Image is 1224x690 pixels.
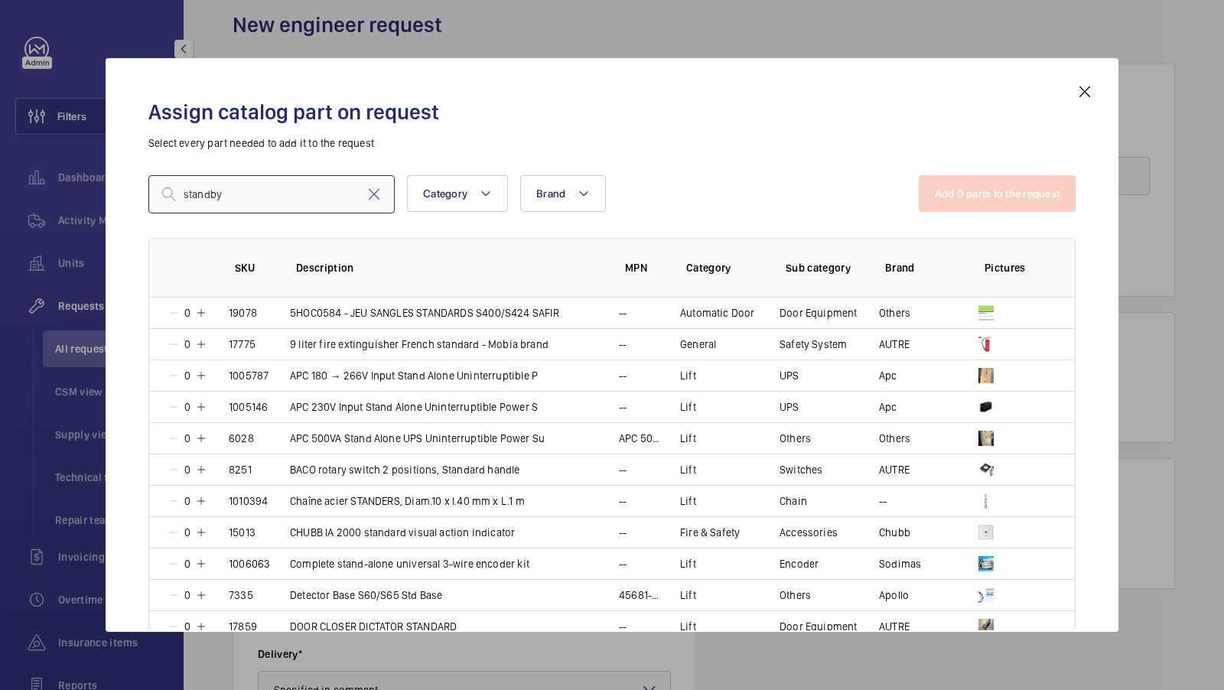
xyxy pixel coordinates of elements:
[180,431,195,446] p: 0
[229,619,257,634] p: 17859
[879,462,910,477] p: AUTRE
[619,337,627,352] p: --
[180,399,195,415] p: 0
[879,619,910,634] p: AUTRE
[680,619,696,634] p: Lift
[229,493,268,509] p: 1010394
[978,337,994,352] img: ZBXWz3IttJ0ZBQFUJCvQCcY3GA6rhFRqlsjfT81CCARzmtSd.png
[780,337,847,352] p: Safety System
[978,525,994,540] img: H0qEruBn7gHmMlFdE3Yg1Nd6gzP27Gq4RDYZsOQ3RNC8jCK2.png
[290,431,545,446] p: APC 500VA Stand Alone UPS Uninterruptible Power Su
[180,619,195,634] p: 0
[148,175,395,213] input: Find a part
[619,305,627,321] p: --
[978,619,994,634] img: YfEC-uZdHyJ72evA9Up-Rbd-5pGFzCPPBlDvWqsrB3bTKFZ8.jpeg
[619,462,627,477] p: --
[680,368,696,383] p: Lift
[180,305,195,321] p: 0
[686,260,761,275] p: Category
[780,368,799,383] p: UPS
[180,462,195,477] p: 0
[229,587,253,603] p: 7335
[680,493,696,509] p: Lift
[619,399,627,415] p: --
[879,493,887,509] p: --
[780,399,799,415] p: UPS
[780,525,838,540] p: Accessories
[879,556,921,571] p: Sodimas
[229,525,256,540] p: 15013
[180,493,195,509] p: 0
[978,368,994,383] img: 0HqdHIgoXmrbEH67wosbVKfdLPbOi7FUe-xs6SgaZ89L8wEc.png
[780,493,807,509] p: Chain
[619,368,627,383] p: --
[978,462,994,477] img: uMxiMxYcwQwwg9xWKRHQ9wFxtXN7lBapDvx0TRfkYJc0XSxq.png
[786,260,861,275] p: Sub category
[619,431,662,446] p: APC 500VA Stand Alone UPS Uninterruptible Power Supply, 230V Output, 300W
[879,587,909,603] p: Apollo
[619,619,627,634] p: --
[619,587,662,603] p: 45681-200
[229,399,268,415] p: 1005146
[625,260,662,275] p: MPN
[780,305,858,321] p: Door Equipment
[619,556,627,571] p: --
[879,525,910,540] p: Chubb
[180,368,195,383] p: 0
[978,431,994,446] img: oKDVkBbpcHqbQnOH16dXUEtTWuzPPNA0WyBAZp4EYcMLKB6B.jpeg
[879,431,910,446] p: Others
[290,399,538,415] p: APC 230V Input Stand Alone Uninterruptible Power S
[148,98,1076,126] h2: Assign catalog part on request
[180,525,195,540] p: 0
[680,525,740,540] p: Fire & Safety
[619,493,627,509] p: --
[229,556,270,571] p: 1006063
[680,462,696,477] p: Lift
[680,431,696,446] p: Lift
[229,305,257,321] p: 19078
[780,431,811,446] p: Others
[919,175,1076,212] button: Add 0 parts to the request
[148,135,1076,151] p: Select every part needed to add it to the request
[680,556,696,571] p: Lift
[780,619,858,634] p: Door Equipment
[290,556,529,571] p: Complete stand-alone universal 3-wire encoder kit
[978,305,994,321] img: rcO7NezMFp2SZXG_kiqVmpcwFXPyf1qVLI4lN2HsGodxZTfk.png
[879,305,910,321] p: Others
[296,260,601,275] p: Description
[879,399,897,415] p: Apc
[885,260,960,275] p: Brand
[229,337,256,352] p: 17775
[407,175,508,212] button: Category
[423,187,467,200] span: Category
[680,305,755,321] p: Automatic Door
[780,462,822,477] p: Switches
[290,525,515,540] p: CHUBB IA 2000 standard visual action indicator
[290,305,559,321] p: 5HOC0584 - JEU SANGLES STANDARDS S400/S424 SAFIR
[290,493,525,509] p: Chaîne acier STANDERS, Diam.10 x l.40 mm x L.1 m
[978,587,994,603] img: IJm-D-FF0jsCD4ID8X57MZbFOH5-BlpWl3Haw1FRWue0Ue6s.png
[780,587,811,603] p: Others
[180,337,195,352] p: 0
[680,399,696,415] p: Lift
[290,337,549,352] p: 9 liter fire extinguisher French standard - Mobia brand
[978,556,994,571] img: K3cKHEcOvC1tOB8r5i2KgnnC8TOagIiJQ7HGZPs2PwY0OTCB.png
[879,337,910,352] p: AUTRE
[978,399,994,415] img: 0ctN_ZuLtMyAOTsfinw5ahZKKZmP9QtxphH174tyGyMwZw1x.png
[978,493,994,509] img: fbODSm3LJ0yElB0Bzaco4kAxrpnTmjTEyEXWS5eAnszd8s2q.png
[229,431,254,446] p: 6028
[985,260,1044,275] p: Pictures
[229,462,252,477] p: 8251
[180,556,195,571] p: 0
[290,619,457,634] p: DOOR CLOSER DICTATOR STANDARD
[520,175,606,212] button: Brand
[619,525,627,540] p: --
[680,587,696,603] p: Lift
[290,462,520,477] p: BACO rotary switch 2 positions, Standard handle
[780,556,819,571] p: Encoder
[180,587,195,603] p: 0
[879,368,897,383] p: Apc
[290,368,538,383] p: APC 180 → 266V Input Stand Alone Uninterruptible P
[290,587,442,603] p: Detector Base S60/S65 Std Base
[536,187,565,200] span: Brand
